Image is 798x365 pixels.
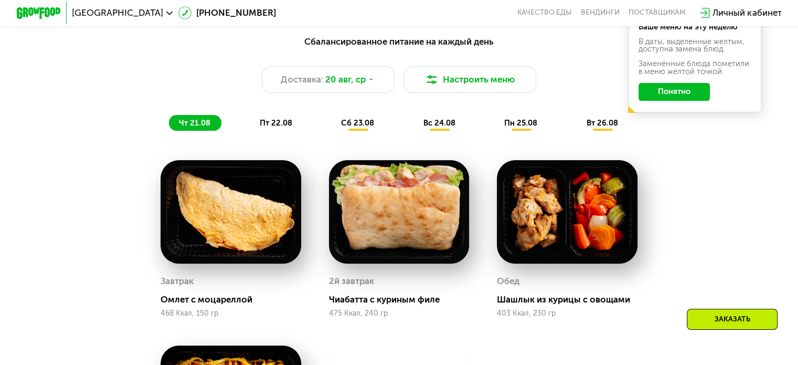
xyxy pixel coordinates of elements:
span: 20 авг, ср [325,73,366,86]
div: Заменённые блюда пометили в меню жёлтой точкой. [639,60,752,76]
span: пн 25.08 [504,118,537,128]
button: Понятно [639,83,710,101]
span: вт 26.08 [587,118,618,128]
div: Личный кабинет [712,6,781,19]
span: [GEOGRAPHIC_DATA] [72,8,163,17]
a: [PHONE_NUMBER] [178,6,276,19]
button: Настроить меню [403,66,537,93]
span: вс 24.08 [423,118,455,128]
span: чт 21.08 [179,118,210,128]
div: 403 Ккал, 230 гр [497,309,637,318]
div: Завтрак [161,273,194,290]
div: Ваше меню на эту неделю [639,23,752,31]
div: 468 Ккал, 150 гр [161,309,301,318]
span: пт 22.08 [260,118,292,128]
div: Обед [497,273,519,290]
div: Сбалансированное питание на каждый день [71,35,727,48]
div: 2й завтрак [329,273,374,290]
span: сб 23.08 [341,118,374,128]
a: Вендинги [581,8,620,17]
span: Доставка: [281,73,323,86]
div: 475 Ккал, 240 гр [329,309,470,318]
div: Заказать [687,309,778,330]
div: Омлет с моцареллой [161,294,310,305]
div: Чиабатта с куриным филе [329,294,478,305]
a: Качество еды [517,8,572,17]
div: Шашлык из курицы с овощами [497,294,646,305]
div: поставщикам [629,8,686,17]
div: В даты, выделенные желтым, доступна замена блюд. [639,38,752,54]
